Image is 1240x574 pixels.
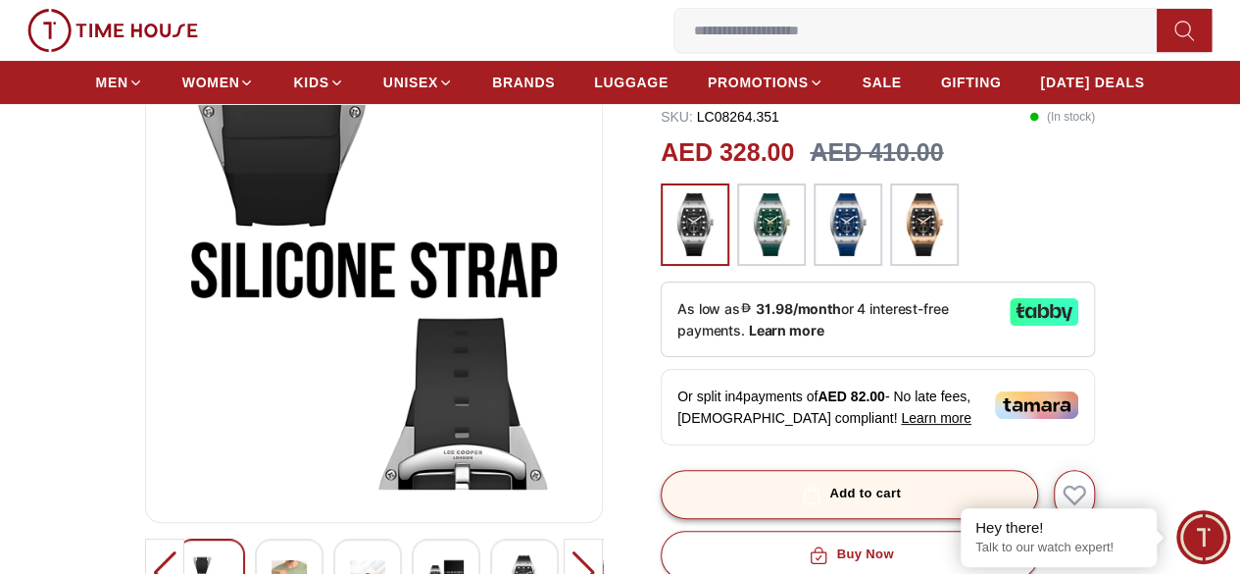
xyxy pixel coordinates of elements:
[492,73,555,92] span: BRANDS
[96,73,128,92] span: MEN
[27,9,198,52] img: ...
[96,65,143,100] a: MEN
[823,193,872,256] img: ...
[661,134,794,172] h2: AED 328.00
[594,65,669,100] a: LUGGAGE
[941,73,1002,92] span: GIFTING
[661,109,693,125] span: SKU :
[901,410,971,426] span: Learn more
[1176,510,1230,564] div: Chat Widget
[492,65,555,100] a: BRANDS
[805,544,893,566] div: Buy Now
[818,389,884,404] span: AED 82.00
[293,65,343,100] a: KIDS
[747,193,796,256] img: ...
[162,35,586,506] img: Lee Cooper Men's Analog Black Dial Watch - LC08264.351
[941,65,1002,100] a: GIFTING
[1040,65,1144,100] a: [DATE] DEALS
[810,134,943,172] h3: AED 410.00
[182,73,240,92] span: WOMEN
[594,73,669,92] span: LUGGAGE
[863,73,902,92] span: SALE
[1040,73,1144,92] span: [DATE] DEALS
[661,107,779,127] p: LC08264.351
[975,518,1142,538] div: Hey there!
[1029,107,1095,127] p: ( In stock )
[661,470,1038,519] button: Add to cart
[182,65,255,100] a: WOMEN
[661,369,1095,445] div: Or split in 4 payments of - No late fees, [DEMOGRAPHIC_DATA] compliant!
[798,483,901,505] div: Add to cart
[708,65,823,100] a: PROMOTIONS
[383,73,438,92] span: UNISEX
[900,193,949,256] img: ...
[670,193,719,256] img: ...
[863,65,902,100] a: SALE
[708,73,809,92] span: PROMOTIONS
[975,540,1142,556] p: Talk to our watch expert!
[383,65,453,100] a: UNISEX
[995,391,1078,419] img: Tamara
[293,73,328,92] span: KIDS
